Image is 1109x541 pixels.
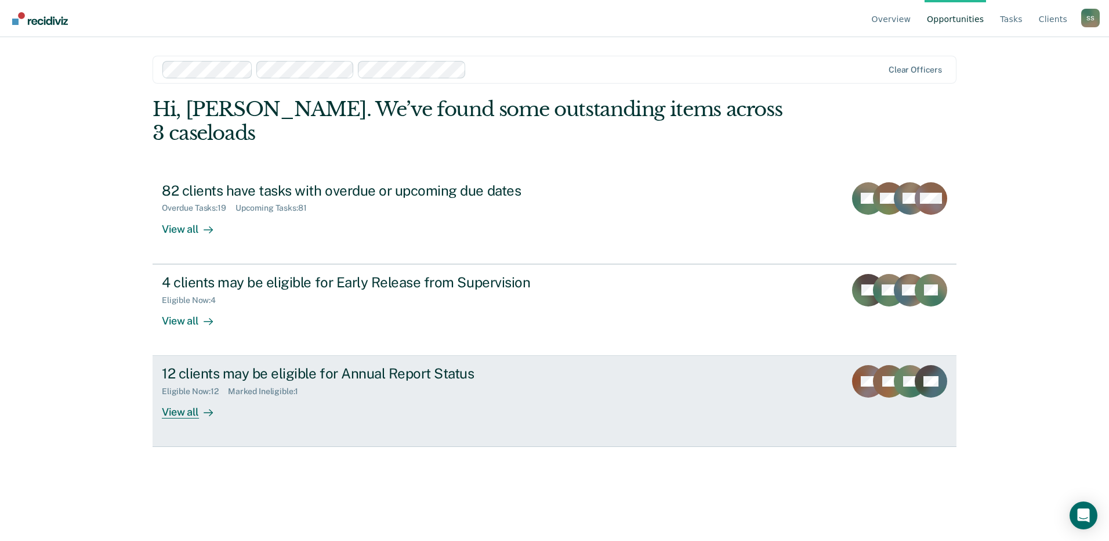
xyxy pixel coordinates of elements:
[162,295,225,305] div: Eligible Now : 4
[1081,9,1100,27] div: S S
[162,182,569,199] div: 82 clients have tasks with overdue or upcoming due dates
[153,98,796,145] div: Hi, [PERSON_NAME]. We’ve found some outstanding items across 3 caseloads
[162,387,228,396] div: Eligible Now : 12
[162,365,569,382] div: 12 clients may be eligible for Annual Report Status
[12,12,68,25] img: Recidiviz
[162,396,227,419] div: View all
[153,356,956,447] a: 12 clients may be eligible for Annual Report StatusEligible Now:12Marked Ineligible:1View all
[235,203,316,213] div: Upcoming Tasks : 81
[162,213,227,236] div: View all
[162,274,569,291] div: 4 clients may be eligible for Early Release from Supervision
[153,264,956,356] a: 4 clients may be eligible for Early Release from SupervisionEligible Now:4View all
[162,305,227,327] div: View all
[1081,9,1100,27] button: Profile dropdown button
[228,387,307,396] div: Marked Ineligible : 1
[153,173,956,264] a: 82 clients have tasks with overdue or upcoming due datesOverdue Tasks:19Upcoming Tasks:81View all
[889,65,942,75] div: Clear officers
[1070,502,1097,529] div: Open Intercom Messenger
[162,203,235,213] div: Overdue Tasks : 19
